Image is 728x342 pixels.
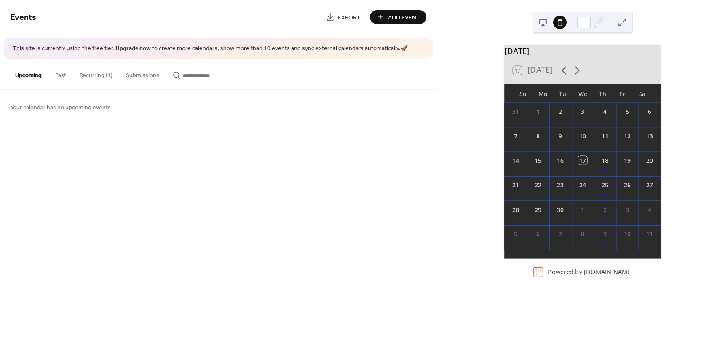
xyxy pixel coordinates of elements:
div: 10 [578,132,587,140]
div: Fr [613,84,632,102]
div: 7 [556,229,565,238]
div: 19 [623,156,632,165]
div: 3 [623,205,632,214]
button: Past [48,59,73,89]
div: 2 [556,107,565,116]
div: 14 [511,156,520,165]
div: 2 [600,205,609,214]
div: Mo [533,84,553,102]
div: 12 [623,132,632,140]
span: Add Event [388,13,420,22]
button: Recurring (1) [73,59,119,89]
div: 4 [645,205,654,214]
div: 18 [600,156,609,165]
div: 25 [600,180,609,189]
div: 28 [511,205,520,214]
div: 15 [533,156,542,165]
div: 16 [556,156,565,165]
div: 9 [556,132,565,140]
div: 8 [578,229,587,238]
div: 31 [511,107,520,116]
a: Upgrade now [115,43,151,54]
div: 24 [578,180,587,189]
div: 22 [533,180,542,189]
div: 26 [623,180,632,189]
button: Add Event [370,10,426,24]
div: Powered by [548,268,633,276]
div: Th [592,84,612,102]
button: Submissions [119,59,166,89]
div: 11 [645,229,654,238]
div: 5 [623,107,632,116]
div: Su [513,84,533,102]
div: 13 [645,132,654,140]
div: 9 [600,229,609,238]
div: [DATE] [504,45,661,57]
span: This site is currently using the free tier. to create more calendars, show more than 10 events an... [13,45,408,53]
div: 11 [600,132,609,140]
div: 20 [645,156,654,165]
span: Your calendar has no upcoming events [11,103,111,112]
span: Export [338,13,360,22]
div: 29 [533,205,542,214]
div: 5 [511,229,520,238]
div: 1 [533,107,542,116]
div: 1 [578,205,587,214]
div: 8 [533,132,542,140]
div: 10 [623,229,632,238]
div: Sa [632,84,652,102]
a: [DOMAIN_NAME] [584,268,633,276]
div: 6 [533,229,542,238]
div: 27 [645,180,654,189]
div: We [573,84,592,102]
span: Events [11,9,36,26]
div: 3 [578,107,587,116]
div: 17 [578,156,587,165]
button: Upcoming [8,59,48,89]
div: 7 [511,132,520,140]
div: 4 [600,107,609,116]
div: 30 [556,205,565,214]
div: Tu [553,84,573,102]
a: Export [320,10,367,24]
div: 21 [511,180,520,189]
div: 6 [645,107,654,116]
div: 23 [556,180,565,189]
